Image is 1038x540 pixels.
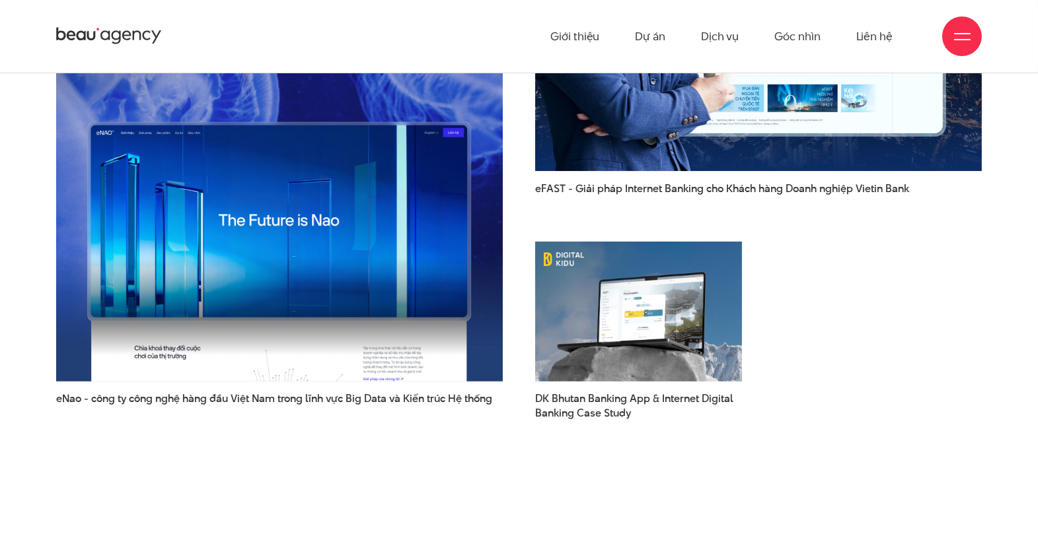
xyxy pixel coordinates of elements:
span: nghiệp [819,181,853,196]
span: và [389,391,400,406]
span: lĩnh [305,391,323,406]
span: trong [278,391,303,406]
span: Khách [726,181,756,196]
a: eFAST - Giải pháp Internet Banking cho Khách hàng Doanh nghiệp Vietin Bank [535,182,982,209]
span: Banking [665,181,704,196]
span: trúc [427,391,445,406]
span: Giải [575,181,595,196]
span: công [91,391,115,406]
span: eFAST [535,181,566,196]
a: DK Bhutan Banking App & Internet DigitalBanking Case Study [535,391,742,419]
span: DK Bhutan Banking App & Internet Digital [535,391,742,419]
span: Banking Case Study [535,406,631,421]
span: vực [326,391,343,406]
span: nghệ [155,391,180,406]
span: Internet [625,181,662,196]
span: Hệ [448,391,462,406]
span: Kiến [403,391,424,406]
span: eNao [56,391,81,406]
span: Big [346,391,361,406]
span: Data [364,391,387,406]
span: hàng [759,181,783,196]
span: Doanh [786,181,817,196]
span: pháp [597,181,622,196]
span: Bank [885,181,909,196]
span: thống [464,391,492,406]
span: Việt [231,391,249,406]
span: - [84,391,89,406]
span: đầu [209,391,228,406]
span: Vietin [856,181,883,196]
span: Nam [252,391,275,406]
a: eNao - công ty công nghệ hàng đầu Việt Nam trong lĩnh vực Big Data và Kiến trúc Hệ thống [56,391,503,419]
span: hàng [182,391,207,406]
span: công [129,391,153,406]
span: ty [118,391,126,406]
span: - [568,181,573,196]
span: cho [706,181,723,196]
